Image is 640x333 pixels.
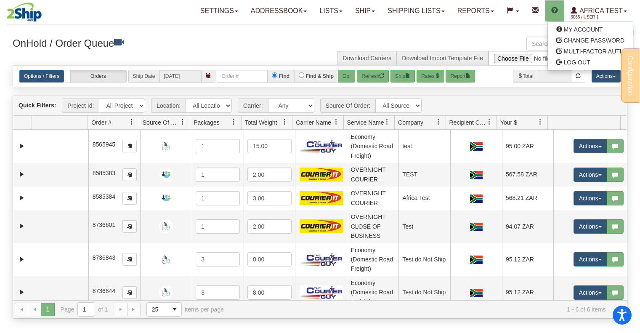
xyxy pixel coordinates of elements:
span: Page sizes drop down [146,302,182,317]
img: Courier Guy [300,253,343,266]
span: select [168,303,181,316]
span: 8565945 [93,141,116,148]
a: Your $ filter column settings [533,115,547,129]
a: Addressbook [244,0,313,21]
td: 567.58 ZAR [502,163,554,186]
span: 8585383 [93,170,116,176]
a: Total Weight filter column settings [278,115,292,129]
label: Find & Ship [305,72,334,80]
a: Ship [349,0,381,21]
span: Source Of Order [143,118,180,127]
img: ZA [470,289,483,297]
a: CHANGE PASSWORD [548,35,633,46]
label: Orders [66,70,126,82]
span: MULTI-FACTOR AUTH [564,48,624,55]
span: Page of 1 [61,302,108,317]
td: 568.21 ZAR [502,186,554,210]
td: 95.12 ZAR [502,243,554,276]
td: OVERNIGHT COURIER [347,163,398,186]
img: ZA [470,194,483,203]
td: Economy (Domestic Road Freight) [347,130,398,163]
button: Ship [390,70,415,83]
span: Service Name [347,118,384,127]
button: Copy to clipboard [122,192,137,205]
td: Test do Not Ship [398,276,450,309]
label: Quick Filters: [19,101,56,109]
span: CHANGE PASSWORD [564,37,624,44]
a: Expand [16,141,27,152]
button: Actions [592,70,621,83]
a: Options / Filters [19,70,64,83]
a: Expand [16,169,27,180]
td: TEST [398,163,450,186]
div: grid toolbar [13,96,627,116]
input: Import [489,51,611,65]
a: Service Name filter column settings [380,115,394,129]
span: Ship Date [128,70,159,83]
button: Go! [338,70,355,83]
td: Economy (Domestic Road Freight) [347,276,398,309]
a: Source Of Order filter column settings [175,115,190,129]
img: logo3065.jpg [6,2,42,24]
a: Reports [451,0,500,21]
button: Actions [574,139,607,153]
button: Copy to clipboard [122,168,137,181]
input: Order # [217,70,267,83]
img: ZA [470,142,483,151]
a: Refresh [612,303,625,316]
span: Recipient Country [449,118,486,127]
img: Courier Guy [300,139,343,153]
span: LOG OUT [564,59,590,66]
img: ZA [470,256,483,264]
td: Test [398,210,450,243]
a: Expand [16,287,27,298]
a: Order # filter column settings [125,115,139,129]
span: 25 [152,305,163,314]
span: Africa Test [577,7,623,14]
span: Carrier Name [296,118,331,127]
button: Report [446,70,475,83]
span: Total Weight [245,118,277,127]
img: ZA [470,223,483,231]
button: Rates [417,70,444,83]
span: MY ACCOUNT [564,26,603,33]
span: 3065 / User 1 [571,13,634,21]
a: LOG OUT [548,57,633,68]
span: Page 1 [41,303,54,316]
span: 8736843 [93,254,116,261]
button: Actions [574,168,607,182]
td: Test do Not Ship [398,243,450,276]
span: Location: [151,99,186,113]
img: Request [159,191,173,205]
span: Source Of Order: [320,99,376,113]
input: Page 1 [78,303,95,316]
img: Manual [159,285,173,299]
span: 8736844 [93,288,116,294]
td: OVERNIGHT CLOSE OF BUSINESS [347,210,398,243]
td: 94.07 ZAR [502,210,554,243]
img: Manual [159,139,173,153]
td: OVERNIGHT COURIER [347,186,398,210]
span: 1 - 6 of 6 items [236,306,606,313]
a: Carrier Name filter column settings [329,115,343,129]
img: CourierIT [300,168,343,181]
span: Your $ [500,118,517,127]
button: Copy to clipboard [122,140,137,152]
button: Actions [574,219,607,234]
button: Refresh [357,70,389,83]
span: items per page [146,302,224,317]
button: Copy to clipboard [122,253,137,266]
span: Carrier: [238,99,268,113]
td: test [398,130,450,163]
a: MULTI-FACTOR AUTH [548,46,633,57]
button: Configuration [621,48,639,103]
a: MY ACCOUNT [548,24,633,35]
a: Expand [16,193,27,203]
a: Expand [16,221,27,232]
span: Order # [91,118,111,127]
input: Search [526,37,611,51]
img: CourierIT [300,219,343,233]
button: Copy to clipboard [122,286,137,299]
a: Settings [194,0,244,21]
a: Recipient Country filter column settings [482,115,497,129]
